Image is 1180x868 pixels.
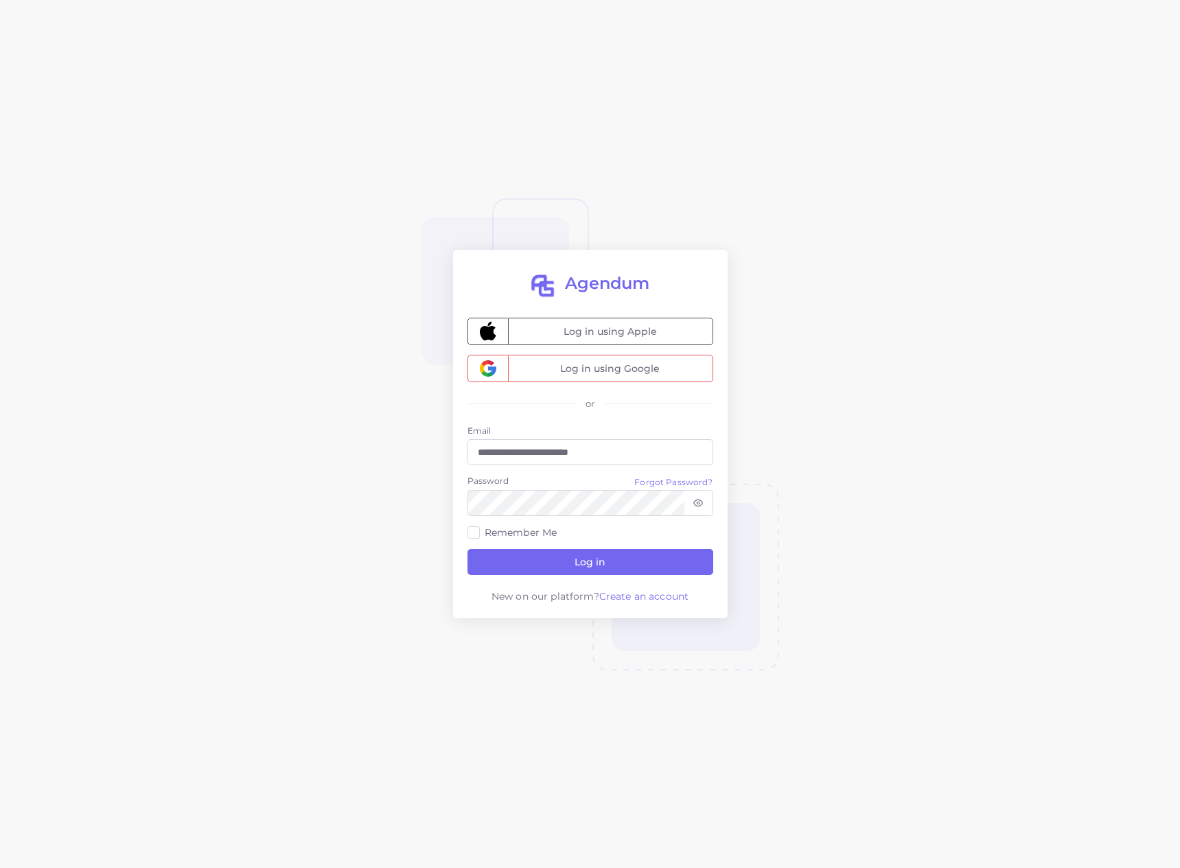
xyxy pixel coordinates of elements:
small: Forgot Password? [634,477,713,487]
label: Email [467,425,713,436]
a: Agendum [467,274,713,298]
div: or [576,397,604,410]
button: Log in using Apple [467,318,713,345]
a: Forgot Password? [634,475,713,489]
button: Log in using Google [467,355,713,382]
span: Log in using Apple [508,318,713,344]
label: Remember Me [485,526,557,539]
label: Password [467,475,509,486]
span: New on our platform? [491,590,599,602]
h2: Agendum [565,274,650,294]
button: Log in [467,549,713,575]
a: Create an account [599,590,689,602]
span: Log in using Google [508,355,713,382]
